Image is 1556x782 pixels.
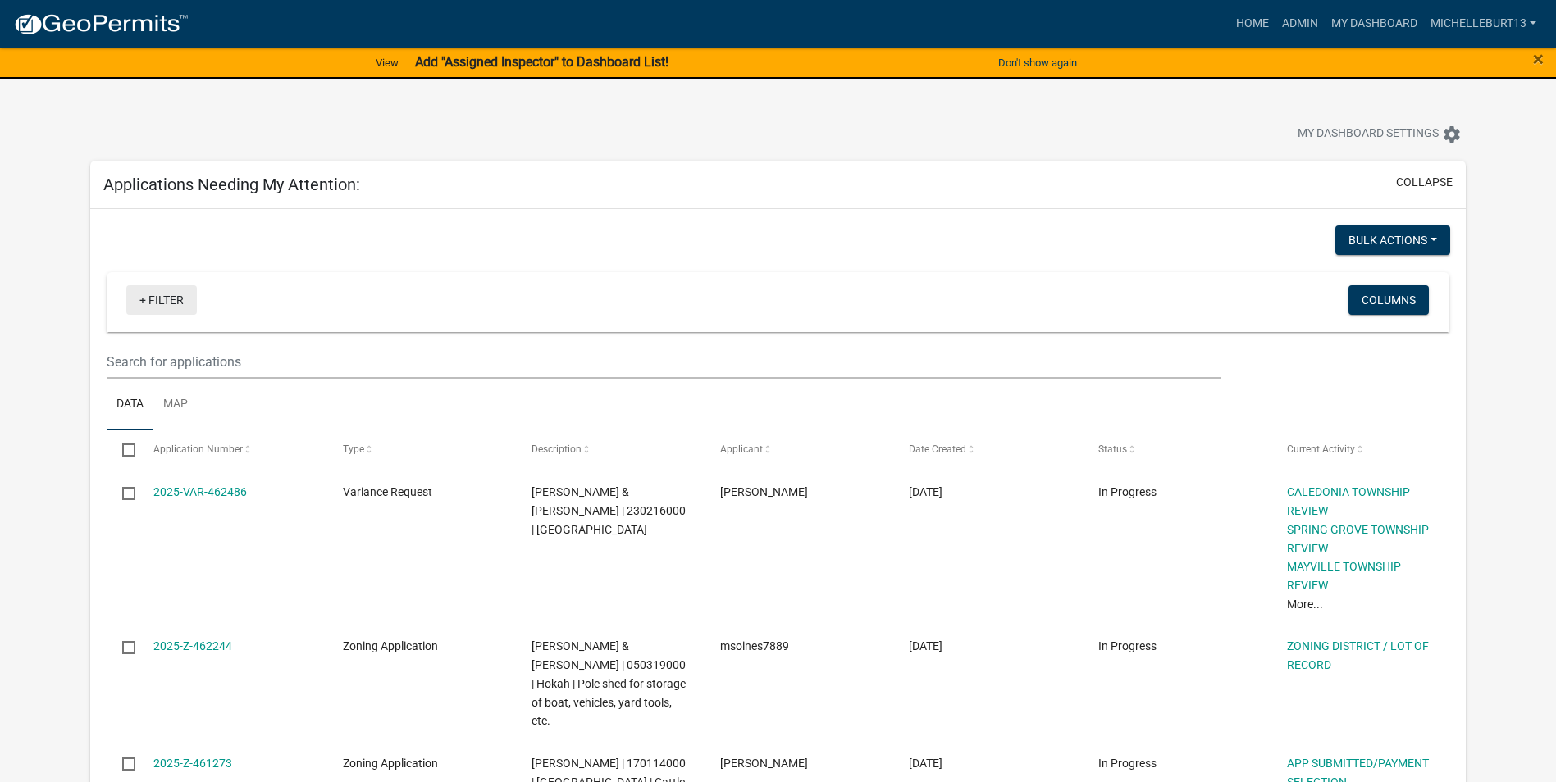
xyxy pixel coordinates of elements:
[1533,49,1544,69] button: Close
[107,379,153,431] a: Data
[1442,125,1462,144] i: settings
[153,639,232,652] a: 2025-Z-462244
[532,639,686,727] span: OINES,MARTIN & SUSAN | 050319000 | Hokah | Pole shed for storage of boat, vehicles, yard tools, etc.
[107,345,1221,379] input: Search for applications
[343,485,432,498] span: Variance Request
[1287,523,1429,555] a: SPRING GROVE TOWNSHIP REVIEW
[705,430,893,470] datatable-header-cell: Applicant
[909,443,966,455] span: Date Created
[1271,430,1460,470] datatable-header-cell: Current Activity
[893,430,1082,470] datatable-header-cell: Date Created
[1098,443,1127,455] span: Status
[1287,598,1323,611] a: More...
[1284,118,1475,150] button: My Dashboard Settingssettings
[1287,485,1410,517] a: CALEDONIA TOWNSHIP REVIEW
[909,639,942,652] span: 08/11/2025
[1348,285,1429,315] button: Columns
[720,757,808,770] span: Matt Feldmeier
[1325,8,1424,39] a: My Dashboard
[1082,430,1271,470] datatable-header-cell: Status
[153,443,243,455] span: Application Number
[1287,560,1401,592] a: MAYVILLE TOWNSHIP REVIEW
[343,639,438,652] span: Zoning Application
[1533,48,1544,70] span: ×
[909,485,942,498] span: 08/12/2025
[415,54,668,70] strong: Add "Assigned Inspector" to Dashboard List!
[343,443,364,455] span: Type
[532,443,582,455] span: Description
[992,49,1084,76] button: Don't show again
[1098,757,1157,770] span: In Progress
[1396,174,1453,191] button: collapse
[1287,443,1355,455] span: Current Activity
[103,175,360,194] h5: Applications Needing My Attention:
[1424,8,1543,39] a: michelleburt13
[1298,125,1439,144] span: My Dashboard Settings
[1335,225,1450,255] button: Bulk Actions
[1230,8,1275,39] a: Home
[1098,639,1157,652] span: In Progress
[153,757,232,770] a: 2025-Z-461273
[126,285,197,315] a: + Filter
[326,430,515,470] datatable-header-cell: Type
[138,430,326,470] datatable-header-cell: Application Number
[369,49,405,76] a: View
[153,379,198,431] a: Map
[720,443,763,455] span: Applicant
[107,430,138,470] datatable-header-cell: Select
[720,485,808,498] span: Adam Steele
[516,430,705,470] datatable-header-cell: Description
[909,757,942,770] span: 08/08/2025
[1275,8,1325,39] a: Admin
[153,485,247,498] a: 2025-VAR-462486
[1098,485,1157,498] span: In Progress
[532,485,686,536] span: BISSEN,DONALD E & SANDRA K | 230216000 | Hokah City
[1287,639,1429,671] a: ZONING DISTRICT / LOT OF RECORD
[720,639,789,652] span: msoines7889
[343,757,438,770] span: Zoning Application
